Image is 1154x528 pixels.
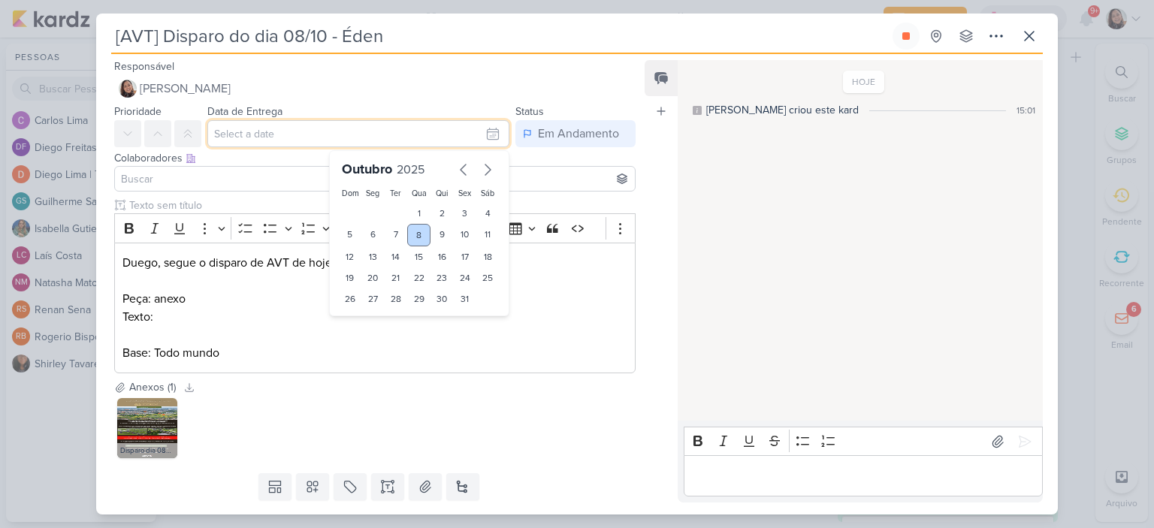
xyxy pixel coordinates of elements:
[122,344,627,362] p: Base: Todo mundo
[706,102,859,118] div: Sharlene criou este kard
[476,246,500,267] div: 18
[385,224,408,246] div: 7
[114,60,174,73] label: Responsável
[339,224,362,246] div: 5
[207,105,282,118] label: Data de Entrega
[538,125,619,143] div: Em Andamento
[684,455,1043,496] div: Editor editing area: main
[434,188,451,200] div: Qui
[430,224,454,246] div: 9
[1017,104,1035,117] div: 15:01
[476,267,500,288] div: 25
[388,188,405,200] div: Ter
[122,290,627,308] p: Peça: anexo
[397,162,424,177] span: 2025
[122,254,627,272] p: Duego, segue o disparo de AVT de hoje
[430,203,454,224] div: 2
[410,188,427,200] div: Qua
[407,224,430,246] div: 8
[339,246,362,267] div: 12
[342,161,392,177] span: Outubro
[515,105,544,118] label: Status
[479,188,497,200] div: Sáb
[476,203,500,224] div: 4
[361,288,385,309] div: 27
[114,150,636,166] div: Colaboradores
[693,106,702,115] div: Este log é visível à todos no kard
[453,288,476,309] div: 31
[361,224,385,246] div: 6
[453,267,476,288] div: 24
[126,198,636,213] input: Texto sem título
[361,267,385,288] div: 20
[129,379,176,395] div: Anexos (1)
[453,246,476,267] div: 17
[900,30,912,42] div: Parar relógio
[430,246,454,267] div: 16
[407,246,430,267] div: 15
[453,224,476,246] div: 10
[140,80,231,98] span: [PERSON_NAME]
[339,288,362,309] div: 26
[339,267,362,288] div: 19
[430,267,454,288] div: 23
[114,243,636,374] div: Editor editing area: main
[407,267,430,288] div: 22
[114,75,636,102] button: [PERSON_NAME]
[114,105,162,118] label: Prioridade
[385,246,408,267] div: 14
[385,267,408,288] div: 21
[385,288,408,309] div: 28
[684,427,1043,456] div: Editor toolbar
[114,213,636,243] div: Editor toolbar
[117,398,177,458] img: mB6H7uWMk7YjvKBeGoFvOOvzhlXxou-metaRGlzcGFybyBkaWEgMDhfMTAuanBn-.jpg
[361,246,385,267] div: 13
[122,308,627,326] p: Texto:
[476,224,500,246] div: 11
[430,288,454,309] div: 30
[118,170,632,188] input: Buscar
[515,120,636,147] button: Em Andamento
[407,203,430,224] div: 1
[453,203,476,224] div: 3
[111,23,890,50] input: Kard Sem Título
[119,80,137,98] img: Sharlene Khoury
[407,288,430,309] div: 29
[342,188,359,200] div: Dom
[364,188,382,200] div: Seg
[117,443,177,458] div: Disparo dia 08_10.jpg
[456,188,473,200] div: Sex
[207,120,509,147] input: Select a date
